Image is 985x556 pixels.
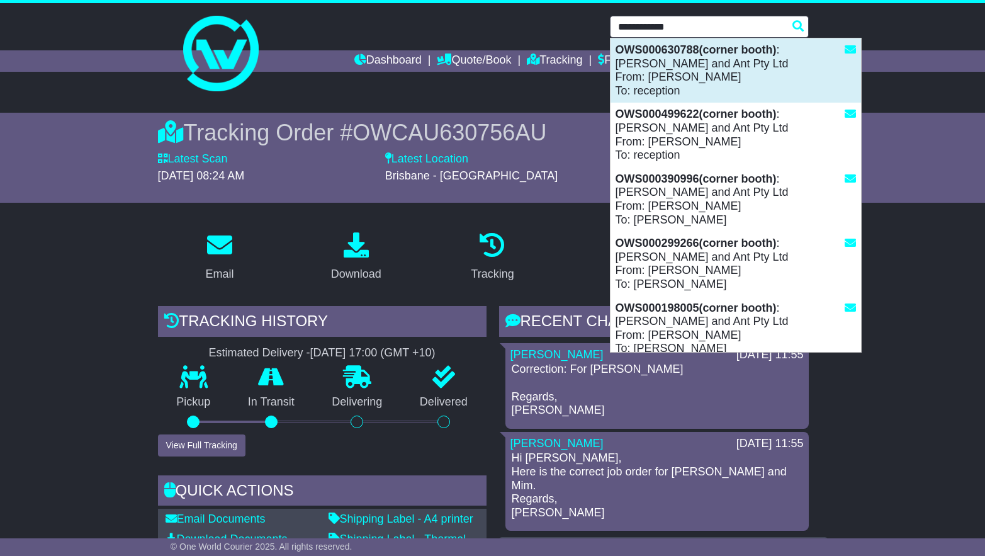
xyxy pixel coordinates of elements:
[352,120,546,145] span: OWCAU630756AU
[385,169,558,182] span: Brisbane - [GEOGRAPHIC_DATA]
[158,306,487,340] div: Tracking history
[616,108,777,120] strong: OWS000499622(corner booth)
[401,395,487,409] p: Delivered
[331,266,381,283] div: Download
[471,266,514,283] div: Tracking
[611,103,861,167] div: : [PERSON_NAME] and Ant Pty Ltd From: [PERSON_NAME] To: reception
[166,533,288,545] a: Download Documents
[512,451,802,519] p: Hi [PERSON_NAME], Here is the correct job order for [PERSON_NAME] and Mim. Regards, [PERSON_NAME]
[616,237,777,249] strong: OWS000299266(corner booth)
[158,395,230,409] p: Pickup
[616,173,777,185] strong: OWS000390996(corner booth)
[611,167,861,232] div: : [PERSON_NAME] and Ant Pty Ltd From: [PERSON_NAME] To: [PERSON_NAME]
[229,395,313,409] p: In Transit
[323,228,390,287] a: Download
[385,152,468,166] label: Latest Location
[611,297,861,361] div: : [PERSON_NAME] and Ant Pty Ltd From: [PERSON_NAME] To: [PERSON_NAME]
[158,119,828,146] div: Tracking Order #
[158,434,245,457] button: View Full Tracking
[329,513,473,525] a: Shipping Label - A4 printer
[611,232,861,296] div: : [PERSON_NAME] and Ant Pty Ltd From: [PERSON_NAME] To: [PERSON_NAME]
[616,302,777,314] strong: OWS000198005(corner booth)
[158,346,487,360] div: Estimated Delivery -
[437,50,511,72] a: Quote/Book
[171,542,352,552] span: © One World Courier 2025. All rights reserved.
[205,266,234,283] div: Email
[158,475,487,509] div: Quick Actions
[510,348,604,361] a: [PERSON_NAME]
[736,348,804,362] div: [DATE] 11:55
[736,437,804,451] div: [DATE] 11:55
[499,306,828,340] div: RECENT CHAT
[512,363,802,417] p: Correction: For [PERSON_NAME] Regards, [PERSON_NAME]
[616,43,777,56] strong: OWS000630788(corner booth)
[611,38,861,103] div: : [PERSON_NAME] and Ant Pty Ltd From: [PERSON_NAME] To: reception
[158,169,245,182] span: [DATE] 08:24 AM
[166,513,266,525] a: Email Documents
[310,346,436,360] div: [DATE] 17:00 (GMT +10)
[313,395,402,409] p: Delivering
[158,152,228,166] label: Latest Scan
[604,228,655,287] a: Pricing
[197,228,242,287] a: Email
[354,50,422,72] a: Dashboard
[463,228,522,287] a: Tracking
[527,50,582,72] a: Tracking
[598,50,655,72] a: Financials
[510,437,604,450] a: [PERSON_NAME]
